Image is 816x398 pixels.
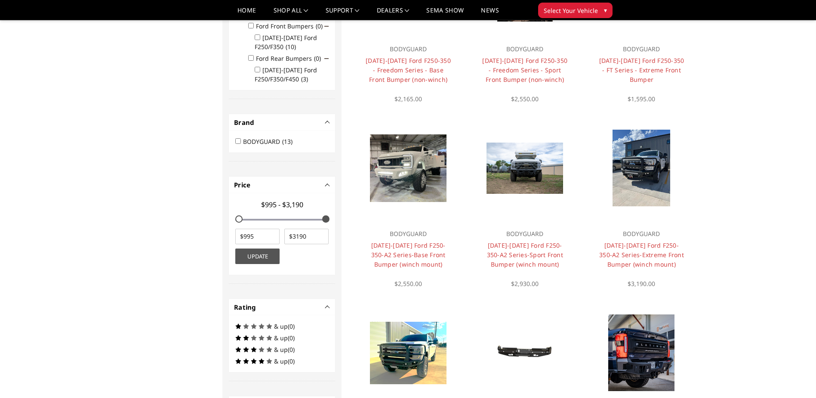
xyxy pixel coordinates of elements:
button: Select Your Vehicle [538,3,613,18]
span: ▾ [604,6,607,15]
button: Update [235,249,280,264]
label: [DATE]-[DATE] Ford F250/F350/F450 [255,66,317,83]
label: Ford Front Bumpers [256,22,328,30]
span: (0) [288,345,295,354]
span: (0) [314,54,321,62]
label: BODYGUARD [243,137,298,146]
a: News [481,7,499,20]
h4: Brand [234,118,330,127]
p: BODYGUARD [365,229,451,239]
a: [DATE]-[DATE] Ford F250-350 - Freedom Series - Sport Front Bumper (non-winch) [482,56,567,84]
span: $2,930.00 [511,280,539,288]
p: BODYGUARD [482,44,568,54]
span: (0) [316,22,323,30]
span: Click to show/hide children [324,56,329,61]
span: (10) [286,43,296,51]
button: - [326,183,330,187]
button: - [326,120,330,124]
a: Home [237,7,256,20]
span: (0) [288,322,295,330]
label: Ford Rear Bumpers [256,54,326,62]
a: [DATE]-[DATE] Ford F250-350-A2 Series-Extreme Front Bumper (winch mount) [599,241,684,268]
span: $2,550.00 [511,95,539,103]
a: shop all [274,7,308,20]
input: $995 [235,229,280,244]
button: - [326,305,330,309]
p: BODYGUARD [365,44,451,54]
p: BODYGUARD [598,44,685,54]
p: BODYGUARD [482,229,568,239]
a: [DATE]-[DATE] Ford F250-350 - FT Series - Extreme Front Bumper [599,56,684,84]
a: [DATE]-[DATE] Ford F250-350 - Freedom Series - Base Front Bumper (non-winch) [366,56,451,84]
input: $3190 [284,229,329,244]
span: $1,595.00 [628,95,655,103]
p: BODYGUARD [598,229,685,239]
span: (3) [301,75,308,83]
span: $3,190.00 [628,280,655,288]
a: SEMA Show [426,7,464,20]
span: & up [274,334,288,342]
a: Dealers [377,7,410,20]
h4: Price [234,180,330,190]
a: [DATE]-[DATE] Ford F250-350-A2 Series-Base Front Bumper (winch mount) [371,241,446,268]
h4: Rating [234,302,330,312]
a: Support [326,7,360,20]
span: Click to show/hide children [324,24,329,28]
span: $2,165.00 [394,95,422,103]
span: & up [274,357,288,365]
span: (0) [288,357,295,365]
a: [DATE]-[DATE] Ford F250-350-A2 Series-Sport Front Bumper (winch mount) [487,241,563,268]
span: & up [274,345,288,354]
span: (13) [282,137,293,146]
span: Select Your Vehicle [544,6,598,15]
span: (0) [288,334,295,342]
span: $2,550.00 [394,280,422,288]
span: & up [274,322,288,330]
label: [DATE]-[DATE] Ford F250/F350 [255,34,317,51]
